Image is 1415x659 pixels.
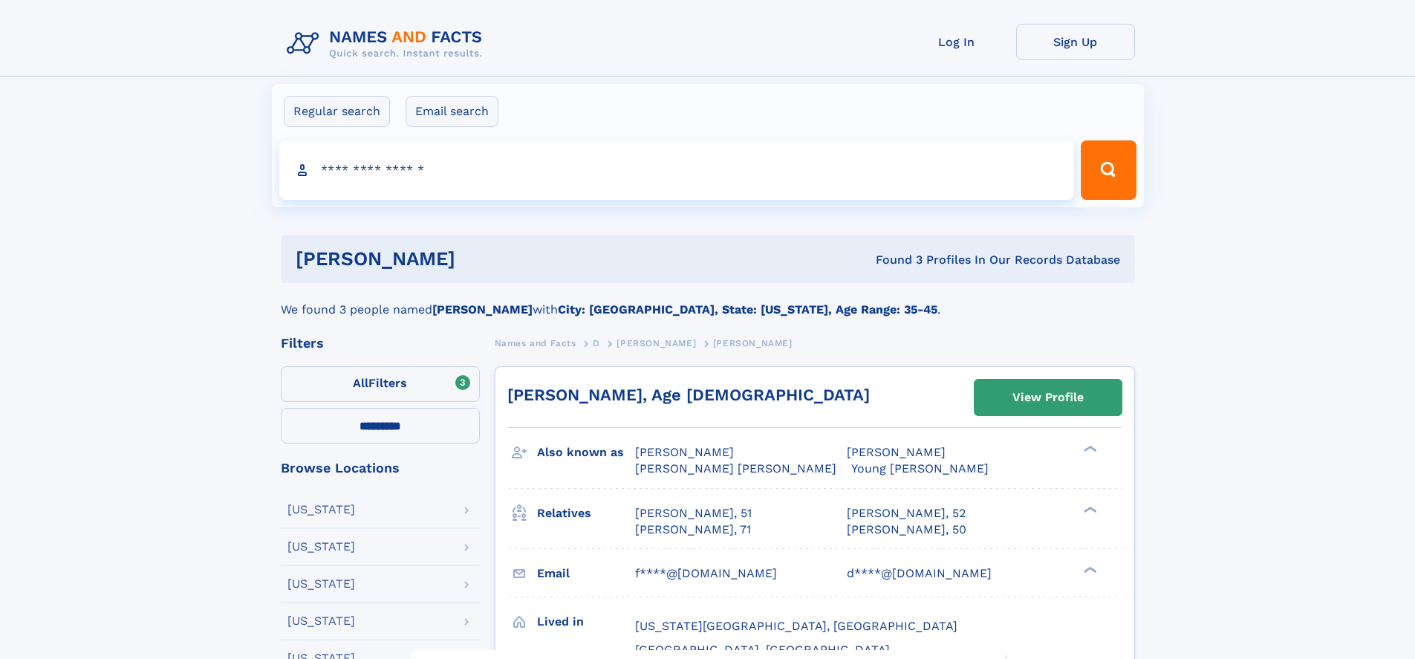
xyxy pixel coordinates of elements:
[432,302,533,316] b: [PERSON_NAME]
[635,522,751,538] a: [PERSON_NAME], 71
[281,366,480,402] label: Filters
[281,461,480,475] div: Browse Locations
[851,461,989,475] span: Young [PERSON_NAME]
[281,337,480,350] div: Filters
[507,386,870,404] a: [PERSON_NAME], Age [DEMOGRAPHIC_DATA]
[287,578,355,590] div: [US_STATE]
[975,380,1122,415] a: View Profile
[537,609,635,634] h3: Lived in
[558,302,937,316] b: City: [GEOGRAPHIC_DATA], State: [US_STATE], Age Range: 35-45
[279,140,1075,200] input: search input
[495,334,576,352] a: Names and Facts
[1012,380,1084,415] div: View Profile
[617,338,696,348] span: [PERSON_NAME]
[287,504,355,516] div: [US_STATE]
[281,24,495,64] img: Logo Names and Facts
[406,96,498,127] label: Email search
[296,250,666,268] h1: [PERSON_NAME]
[713,338,793,348] span: [PERSON_NAME]
[635,619,957,633] span: [US_STATE][GEOGRAPHIC_DATA], [GEOGRAPHIC_DATA]
[537,501,635,526] h3: Relatives
[1016,24,1135,60] a: Sign Up
[617,334,696,352] a: [PERSON_NAME]
[847,445,946,459] span: [PERSON_NAME]
[537,561,635,586] h3: Email
[635,445,734,459] span: [PERSON_NAME]
[635,461,836,475] span: [PERSON_NAME] [PERSON_NAME]
[353,376,368,390] span: All
[287,615,355,627] div: [US_STATE]
[1080,504,1098,514] div: ❯
[593,338,600,348] span: D
[281,283,1135,319] div: We found 3 people named with .
[1080,565,1098,574] div: ❯
[1080,444,1098,454] div: ❯
[287,541,355,553] div: [US_STATE]
[847,522,966,538] a: [PERSON_NAME], 50
[284,96,390,127] label: Regular search
[666,252,1120,268] div: Found 3 Profiles In Our Records Database
[635,643,890,657] span: [GEOGRAPHIC_DATA], [GEOGRAPHIC_DATA]
[847,505,966,522] a: [PERSON_NAME], 52
[635,505,752,522] a: [PERSON_NAME], 51
[593,334,600,352] a: D
[897,24,1016,60] a: Log In
[537,440,635,465] h3: Also known as
[1081,140,1136,200] button: Search Button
